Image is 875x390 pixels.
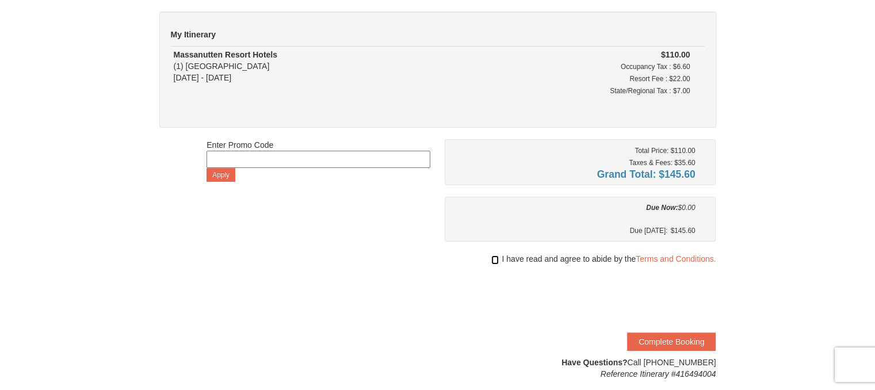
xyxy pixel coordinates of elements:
[627,332,716,351] button: Complete Booking
[453,202,696,213] div: $0.00
[621,63,690,71] small: Occupancy Tax : $6.60
[171,29,705,40] h5: My Itinerary
[561,358,627,367] strong: Have Questions?
[646,204,678,212] strong: Due Now:
[174,49,450,83] div: (1) [GEOGRAPHIC_DATA] [DATE] - [DATE]
[630,225,671,236] span: Due [DATE]:
[661,50,690,59] strong: $110.00
[207,168,235,182] button: Apply
[635,147,695,155] small: Total Price: $110.00
[445,357,716,380] div: Call [PHONE_NUMBER]
[610,87,690,95] small: State/Regional Tax : $7.00
[502,253,716,265] span: I have read and agree to abide by the
[629,159,695,167] small: Taxes & Fees: $35.60
[541,276,716,321] iframe: reCAPTCHA
[636,254,716,263] a: Terms and Conditions.
[174,50,277,59] strong: Massanutten Resort Hotels
[453,169,696,180] h4: Grand Total: $145.60
[629,75,690,83] small: Resort Fee : $22.00
[207,139,430,182] div: Enter Promo Code
[670,225,695,236] span: $145.60
[601,369,716,378] em: Reference Itinerary #416494004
